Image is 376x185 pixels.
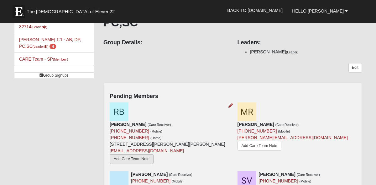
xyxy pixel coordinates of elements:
[278,129,290,133] small: (Mobile)
[9,2,135,18] a: The [DEMOGRAPHIC_DATA] of Eleven22
[238,135,348,140] a: [PERSON_NAME][EMAIL_ADDRESS][DOMAIN_NAME]
[19,57,68,62] a: CARE Team - SP(Member )
[250,49,362,55] li: [PERSON_NAME]
[238,128,277,133] a: [PHONE_NUMBER]
[110,93,356,100] h4: Pending Members
[110,148,184,153] a: [EMAIL_ADDRESS][DOMAIN_NAME]
[286,50,299,54] small: (Leader)
[110,154,154,164] a: Add Care Team Note
[238,141,281,151] a: Add Care Team Note
[238,122,274,127] strong: [PERSON_NAME]
[169,173,192,177] small: (Care Receiver)
[150,129,162,133] small: (Mobile)
[53,57,68,61] small: (Member )
[50,44,56,49] span: number of pending members
[13,5,25,18] img: Eleven22 logo
[110,128,149,133] a: [PHONE_NUMBER]
[27,8,115,15] span: The [DEMOGRAPHIC_DATA] of Eleven22
[292,8,344,14] span: Hello [PERSON_NAME]
[348,63,362,72] a: Edit
[148,123,171,127] small: (Care Receiver)
[31,25,47,29] small: (Leader )
[19,37,81,49] a: [PERSON_NAME] 1:1 - AB, DP, PC,SC(Leader) 4
[287,3,352,19] a: Hello [PERSON_NAME]
[110,135,149,140] a: [PHONE_NUMBER]
[150,136,161,140] small: (Home)
[238,39,362,46] h4: Leaders:
[222,3,287,18] a: Back to [DOMAIN_NAME]
[259,172,295,177] strong: [PERSON_NAME]
[275,123,299,127] small: (Care Receiver)
[103,39,228,46] h4: Group Details:
[110,121,225,166] div: [STREET_ADDRESS][PERSON_NAME][PERSON_NAME]
[297,173,320,177] small: (Care Receiver)
[14,72,94,79] a: Group Signups
[33,45,49,48] small: (Leader )
[131,172,168,177] strong: [PERSON_NAME]
[110,122,146,127] strong: [PERSON_NAME]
